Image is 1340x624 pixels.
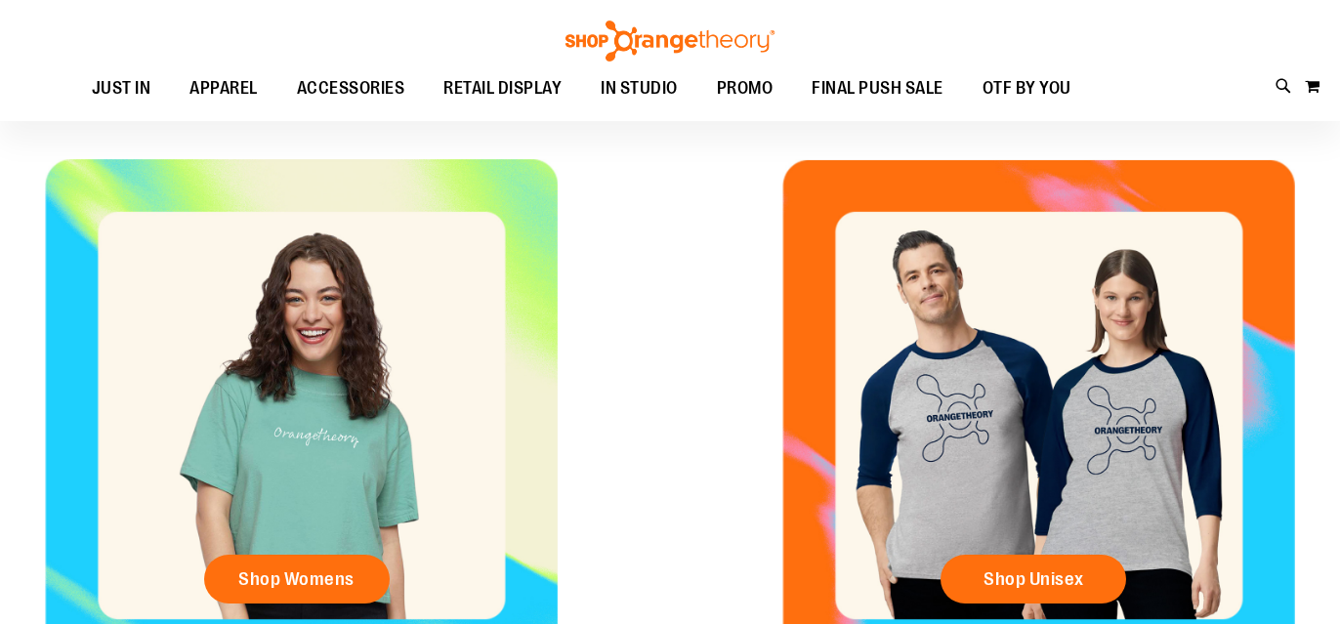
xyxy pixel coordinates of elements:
a: FINAL PUSH SALE [792,66,963,111]
span: PROMO [717,66,774,110]
span: OTF BY YOU [983,66,1071,110]
a: Shop Womens [204,555,390,603]
span: RETAIL DISPLAY [443,66,562,110]
a: RETAIL DISPLAY [424,66,581,111]
span: ACCESSORIES [297,66,405,110]
img: Shop Orangetheory [563,21,777,62]
span: Shop Unisex [984,568,1084,590]
span: FINAL PUSH SALE [812,66,943,110]
span: IN STUDIO [601,66,678,110]
span: Shop Womens [238,568,355,590]
a: OTF BY YOU [963,66,1091,111]
a: IN STUDIO [581,66,697,111]
a: ACCESSORIES [277,66,425,111]
a: PROMO [697,66,793,111]
a: Shop Unisex [941,555,1126,603]
a: APPAREL [170,66,277,111]
span: APPAREL [189,66,258,110]
span: JUST IN [92,66,151,110]
a: JUST IN [72,66,171,111]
